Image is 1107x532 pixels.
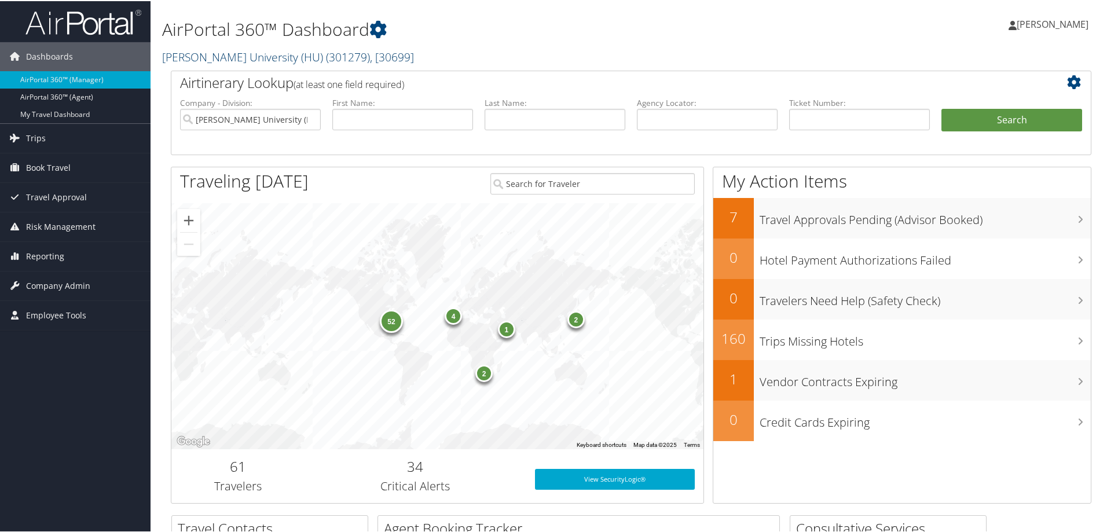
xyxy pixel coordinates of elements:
[713,287,754,307] h2: 0
[637,96,778,108] label: Agency Locator:
[497,319,515,336] div: 1
[25,8,141,35] img: airportal-logo.png
[26,300,86,329] span: Employee Tools
[370,48,414,64] span: , [ 30699 ]
[760,286,1091,308] h3: Travelers Need Help (Safety Check)
[713,328,754,347] h2: 160
[713,278,1091,318] a: 0Travelers Need Help (Safety Check)
[760,205,1091,227] h3: Travel Approvals Pending (Advisor Booked)
[789,96,930,108] label: Ticket Number:
[490,172,695,193] input: Search for Traveler
[332,96,473,108] label: First Name:
[174,433,212,448] a: Open this area in Google Maps (opens a new window)
[713,368,754,388] h2: 1
[26,211,96,240] span: Risk Management
[26,152,71,181] span: Book Travel
[180,72,1006,91] h2: Airtinerary Lookup
[180,456,296,475] h2: 61
[577,440,626,448] button: Keyboard shortcuts
[1009,6,1100,41] a: [PERSON_NAME]
[177,232,200,255] button: Zoom out
[535,468,695,489] a: View SecurityLogic®
[180,96,321,108] label: Company - Division:
[313,477,518,493] h3: Critical Alerts
[26,182,87,211] span: Travel Approval
[1017,17,1088,30] span: [PERSON_NAME]
[475,363,493,380] div: 2
[713,168,1091,192] h1: My Action Items
[174,433,212,448] img: Google
[760,245,1091,267] h3: Hotel Payment Authorizations Failed
[162,48,414,64] a: [PERSON_NAME] University (HU)
[713,359,1091,399] a: 1Vendor Contracts Expiring
[445,306,462,324] div: 4
[713,399,1091,440] a: 0Credit Cards Expiring
[760,408,1091,430] h3: Credit Cards Expiring
[485,96,625,108] label: Last Name:
[713,247,754,266] h2: 0
[713,237,1091,278] a: 0Hotel Payment Authorizations Failed
[177,208,200,231] button: Zoom in
[326,48,370,64] span: ( 301279 )
[380,309,403,332] div: 52
[294,77,404,90] span: (at least one field required)
[760,367,1091,389] h3: Vendor Contracts Expiring
[633,441,677,447] span: Map data ©2025
[713,318,1091,359] a: 160Trips Missing Hotels
[760,326,1091,348] h3: Trips Missing Hotels
[713,197,1091,237] a: 7Travel Approvals Pending (Advisor Booked)
[713,206,754,226] h2: 7
[941,108,1082,131] button: Search
[180,477,296,493] h3: Travelers
[26,41,73,70] span: Dashboards
[26,270,90,299] span: Company Admin
[713,409,754,428] h2: 0
[684,441,700,447] a: Terms (opens in new tab)
[180,168,309,192] h1: Traveling [DATE]
[26,123,46,152] span: Trips
[26,241,64,270] span: Reporting
[162,16,787,41] h1: AirPortal 360™ Dashboard
[313,456,518,475] h2: 34
[567,310,584,327] div: 2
